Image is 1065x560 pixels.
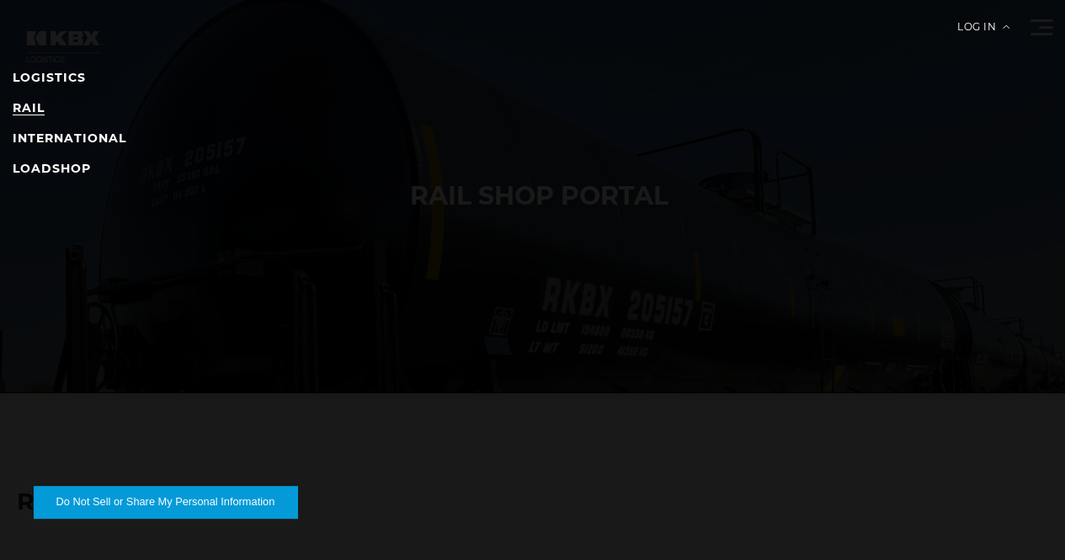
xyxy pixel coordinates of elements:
img: arrow [1003,25,1009,29]
a: LOADSHOP [13,161,91,176]
a: RAIL [13,100,45,115]
a: LOGISTICS [13,70,86,85]
a: INTERNATIONAL [13,131,126,146]
iframe: Chat Widget [981,479,1065,560]
div: Log in [957,22,1009,45]
button: Do Not Sell or Share My Personal Information [34,486,297,518]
